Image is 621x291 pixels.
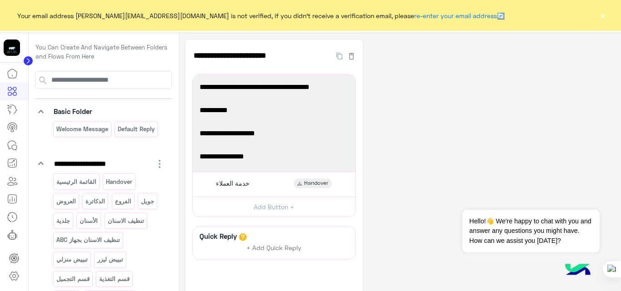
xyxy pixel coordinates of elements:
[240,241,308,255] button: + Add Quick Reply
[562,255,594,286] img: hulul-logo.png
[55,196,76,207] p: العروض
[114,196,132,207] p: الفروع
[97,254,124,265] p: تبييض ليزر
[246,244,301,252] span: + Add Quick Reply
[35,158,46,169] i: keyboard_arrow_down
[79,216,99,226] p: الأسنان
[294,178,332,188] div: Handover
[107,216,145,226] p: تنظيف الاسنان
[4,39,20,56] img: 177882628735456
[216,179,250,187] span: خدمة العملاء
[304,179,328,187] span: Handover
[347,50,356,61] button: Delete Flow
[55,254,88,265] p: تبييض منزلي
[99,274,130,284] p: قسم التغذية
[55,274,90,284] p: قسم التجميل
[462,210,599,252] span: Hello!👋 We're happy to chat with you and answer any questions you might have. How can we assist y...
[55,216,70,226] p: جلدية
[200,163,349,174] span: جلستين: 495 ريال
[17,11,505,20] span: Your email address [PERSON_NAME][EMAIL_ADDRESS][DOMAIN_NAME] is not verified, if you didn't recei...
[598,11,607,20] button: ×
[332,50,347,61] button: Duplicate Flow
[54,107,92,115] span: Basic Folder
[105,177,133,187] p: Handover
[140,196,155,207] p: جويل
[85,196,106,207] p: الدكاترة
[55,124,109,134] p: Welcome Message
[55,235,120,245] p: تنظيف الاسنان بجهاز ABC
[35,43,172,61] p: You Can Create And Navigate Between Folders and Flows From Here
[35,106,46,117] i: keyboard_arrow_down
[55,177,97,187] p: القائمة الرئيسية
[193,197,356,217] button: Add Button +
[200,81,349,104] span: ✨ عروض ليزر [PERSON_NAME] – سيدات (مع الرتوش) ✨
[117,124,155,134] p: Default reply
[197,232,239,240] h6: Quick Reply
[200,139,349,151] span: جلسة واحدة: 295 ريال
[200,116,349,128] span: 💎 فل بدي:
[414,12,497,20] a: re-enter your email address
